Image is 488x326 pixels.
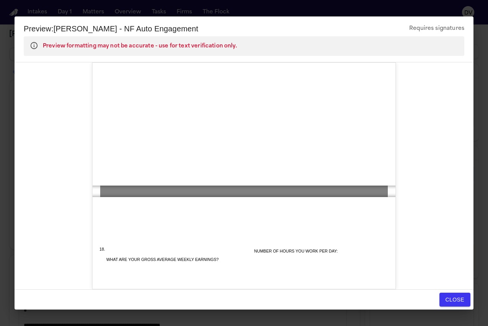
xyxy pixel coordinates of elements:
[157,257,219,262] span: AVERAGE WEEKLY EARNINGS?
[409,24,464,33] p: Requires signatures
[306,249,338,253] span: WORK PER DAY:
[106,257,118,262] span: WHAT
[273,249,279,253] span: OF
[24,23,198,35] h6: Preview: [PERSON_NAME] - NF Auto Engagement
[254,249,272,253] span: NUMBER
[119,257,127,262] span: ARE
[128,257,140,262] span: YOUR
[296,249,304,253] span: YOU
[141,257,156,262] span: GROSS
[43,42,237,51] p: Preview formatting may not be accurate - use for text verification only.
[439,293,470,307] button: Close
[280,249,294,253] span: HOURS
